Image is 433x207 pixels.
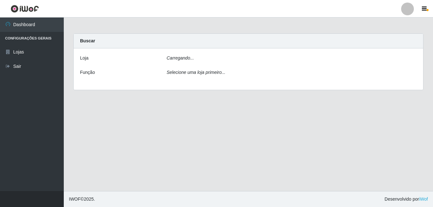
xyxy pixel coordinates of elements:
[69,196,81,202] span: IWOF
[167,55,194,61] i: Carregando...
[167,70,225,75] i: Selecione uma loja primeiro...
[80,55,88,61] label: Loja
[69,196,95,203] span: © 2025 .
[385,196,428,203] span: Desenvolvido por
[419,196,428,202] a: iWof
[80,38,95,43] strong: Buscar
[11,5,39,13] img: CoreUI Logo
[80,69,95,76] label: Função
